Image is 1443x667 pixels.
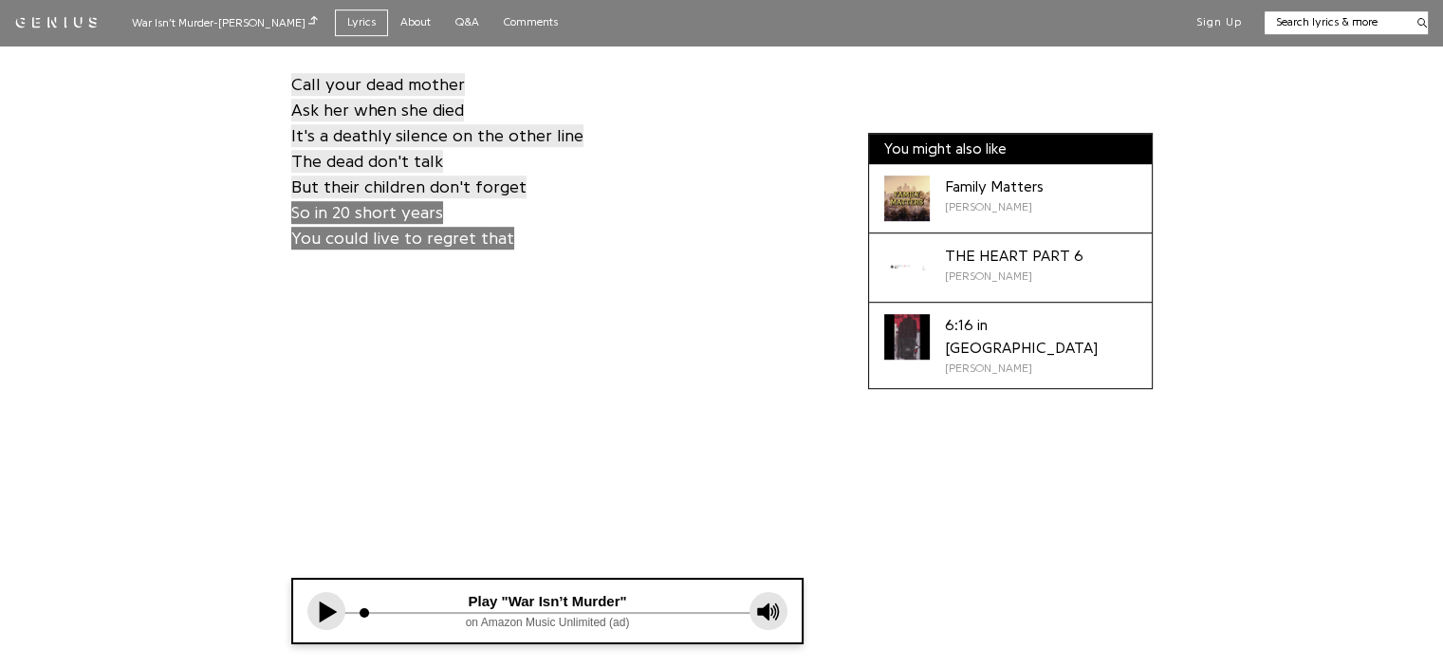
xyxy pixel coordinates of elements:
a: Q&A [443,9,491,35]
a: Call your dead motherAsk her whеn she diedIt's a deathly silence on the other line [291,72,583,149]
a: They're lucky if they got gravеs [291,21,539,46]
a: Cover art for THE HEART PART 6 by DrakeTHE HEART PART 6[PERSON_NAME] [869,233,1152,303]
div: 6:16 in [GEOGRAPHIC_DATA] [945,314,1137,360]
span: The dead don't talk But their children don't forget [291,150,527,198]
button: Sign Up [1196,15,1242,30]
input: Search lyrics & more [1265,14,1406,30]
a: Cover art for Family Matters by DrakeFamily Matters[PERSON_NAME] [869,164,1152,233]
div: Cover art for Family Matters by Drake [884,176,930,221]
a: About [388,9,443,35]
div: Cover art for THE HEART PART 6 by Drake [884,245,930,290]
span: So in 20 short years You could live to regret that [291,201,514,250]
iframe: Tonefuse player [293,580,802,642]
div: Cover art for 6:16 in LA by Kendrick Lamar [884,314,930,360]
a: The dead don't talkBut their children don't forget [291,149,527,200]
a: Lyrics [335,9,388,35]
div: You might also like [869,134,1152,164]
div: War Isn’t Murder - [PERSON_NAME] [132,13,318,31]
div: Family Matters [945,176,1044,198]
div: THE HEART PART 6 [945,245,1083,268]
div: [PERSON_NAME] [945,360,1137,377]
div: [PERSON_NAME] [945,268,1083,285]
a: Cover art for 6:16 in LA by Kendrick Lamar6:16 in [GEOGRAPHIC_DATA][PERSON_NAME] [869,303,1152,388]
a: Comments [491,9,570,35]
span: Call your dead mother Ask her whеn she died It's a deathly silence on the other line [291,73,583,147]
div: [PERSON_NAME] [945,198,1044,215]
a: So in 20 short yearsYou could live to regret that [291,200,514,251]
